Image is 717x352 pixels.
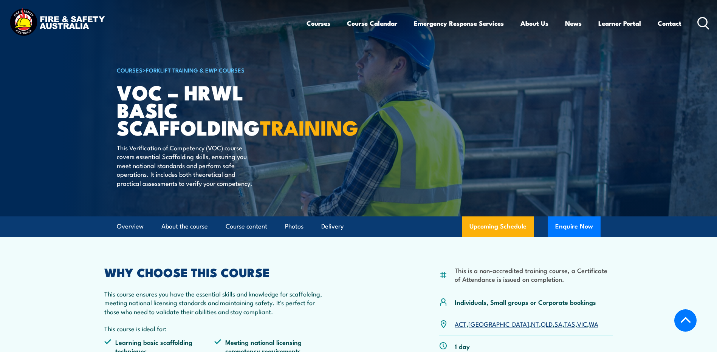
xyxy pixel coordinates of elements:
[541,319,553,328] a: QLD
[117,66,142,74] a: COURSES
[554,319,562,328] a: SA
[117,143,255,187] p: This Verification of Competency (VOC) course covers essential Scaffolding skills, ensuring you me...
[548,216,601,237] button: Enquire Now
[321,216,344,236] a: Delivery
[307,13,330,33] a: Courses
[414,13,504,33] a: Emergency Response Services
[226,216,267,236] a: Course content
[117,83,304,136] h1: VOC – HRWL Basic Scaffolding
[260,111,358,142] strong: TRAINING
[520,13,548,33] a: About Us
[104,267,325,277] h2: WHY CHOOSE THIS COURSE
[455,342,470,350] p: 1 day
[104,289,325,316] p: This course ensures you have the essential skills and knowledge for scaffolding, meeting national...
[598,13,641,33] a: Learner Portal
[455,319,466,328] a: ACT
[462,216,534,237] a: Upcoming Schedule
[565,13,582,33] a: News
[455,266,613,284] li: This is a non-accredited training course, a Certificate of Attendance is issued on completion.
[658,13,681,33] a: Contact
[577,319,587,328] a: VIC
[455,320,598,328] p: , , , , , , ,
[564,319,575,328] a: TAS
[589,319,598,328] a: WA
[468,319,529,328] a: [GEOGRAPHIC_DATA]
[455,298,596,306] p: Individuals, Small groups or Corporate bookings
[117,65,304,74] h6: >
[104,324,325,333] p: This course is ideal for:
[146,66,245,74] a: Forklift Training & EWP Courses
[285,216,304,236] a: Photos
[347,13,397,33] a: Course Calendar
[161,216,208,236] a: About the course
[117,216,144,236] a: Overview
[531,319,539,328] a: NT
